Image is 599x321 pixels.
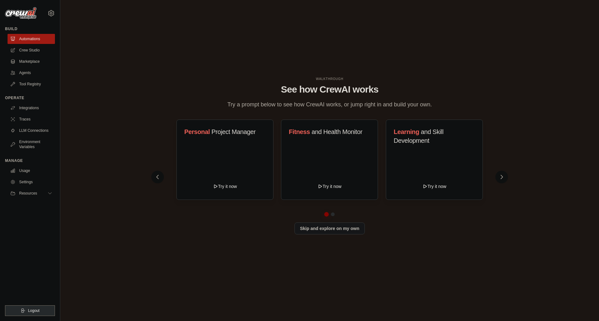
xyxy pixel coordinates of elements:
[312,128,363,135] span: and Health Monitor
[8,68,55,78] a: Agents
[211,128,256,135] span: Project Manager
[8,103,55,113] a: Integrations
[8,177,55,187] a: Settings
[5,7,36,19] img: Logo
[8,137,55,152] a: Environment Variables
[8,166,55,176] a: Usage
[8,34,55,44] a: Automations
[5,158,55,163] div: Manage
[294,222,364,234] button: Skip and explore on my own
[8,56,55,67] a: Marketplace
[5,26,55,31] div: Build
[394,128,419,135] span: Learning
[394,181,475,192] button: Try it now
[8,188,55,198] button: Resources
[8,79,55,89] a: Tool Registry
[5,95,55,100] div: Operate
[156,77,503,81] div: WALKTHROUGH
[289,181,370,192] button: Try it now
[8,114,55,124] a: Traces
[8,126,55,136] a: LLM Connections
[156,84,503,95] h1: See how CrewAI works
[184,181,266,192] button: Try it now
[289,128,310,135] span: Fitness
[28,308,40,313] span: Logout
[19,191,37,196] span: Resources
[5,305,55,316] button: Logout
[224,100,435,109] p: Try a prompt below to see how CrewAI works, or jump right in and build your own.
[394,128,443,144] span: and Skill Development
[184,128,210,135] span: Personal
[8,45,55,55] a: Crew Studio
